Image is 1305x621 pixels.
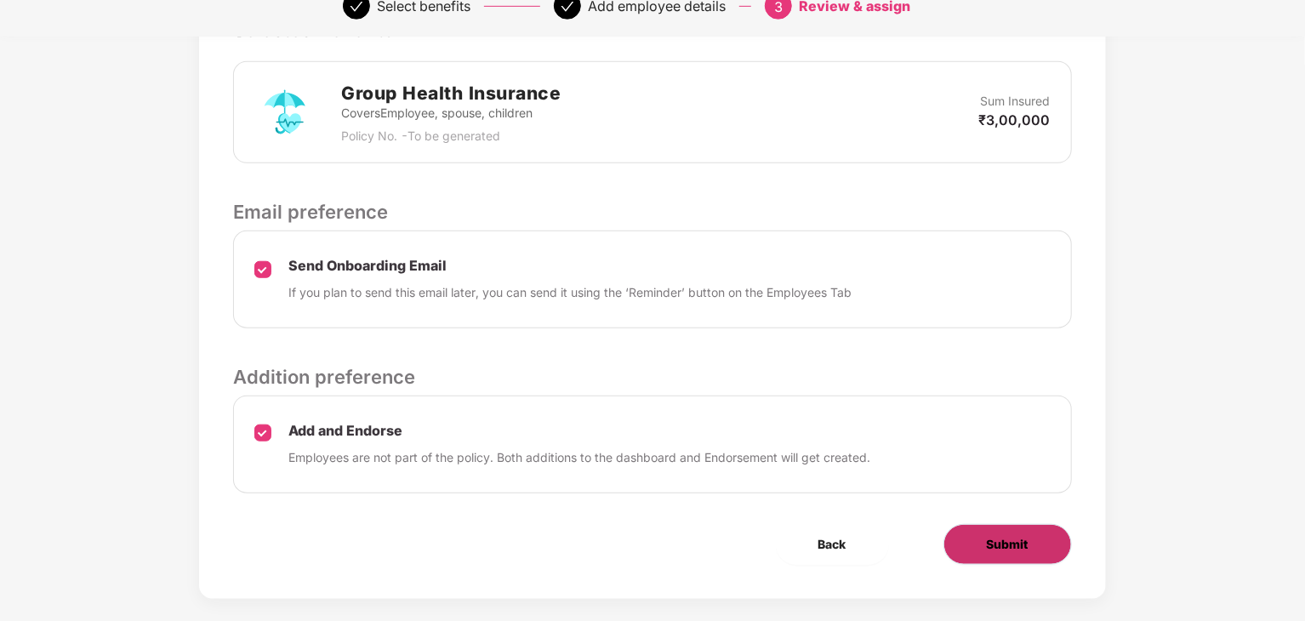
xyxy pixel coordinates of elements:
[288,422,870,440] p: Add and Endorse
[233,197,1071,226] p: Email preference
[341,79,561,107] h2: Group Health Insurance
[233,362,1071,391] p: Addition preference
[979,111,1051,129] p: ₹3,00,000
[341,127,561,145] p: Policy No. - To be generated
[288,448,870,467] p: Employees are not part of the policy. Both additions to the dashboard and Endorsement will get cr...
[341,104,561,122] p: Covers Employee, spouse, children
[987,535,1029,554] span: Submit
[943,524,1072,565] button: Submit
[981,92,1051,111] p: Sum Insured
[288,283,852,302] p: If you plan to send this email later, you can send it using the ‘Reminder’ button on the Employee...
[776,524,889,565] button: Back
[254,82,316,143] img: svg+xml;base64,PHN2ZyB4bWxucz0iaHR0cDovL3d3dy53My5vcmcvMjAwMC9zdmciIHdpZHRoPSI3MiIgaGVpZ2h0PSI3Mi...
[288,257,852,275] p: Send Onboarding Email
[818,535,846,554] span: Back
